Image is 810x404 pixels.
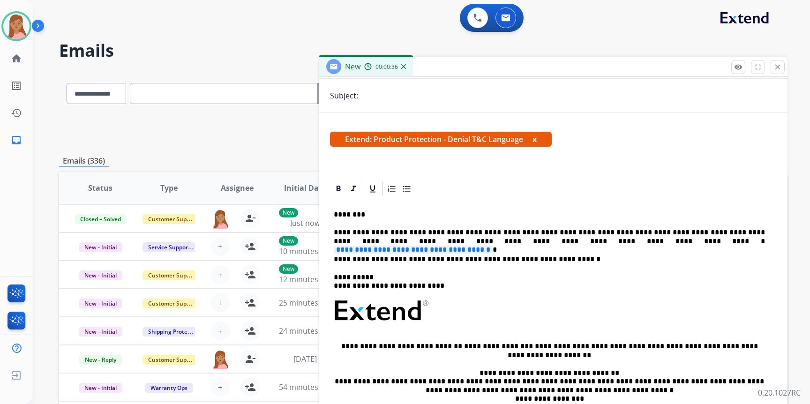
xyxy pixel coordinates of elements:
mat-icon: fullscreen [754,63,762,71]
button: + [211,265,230,284]
div: Ordered List [385,182,399,196]
span: + [218,325,222,337]
mat-icon: inbox [11,135,22,146]
span: Initial Date [284,182,326,194]
mat-icon: history [11,107,22,119]
button: + [211,293,230,312]
mat-icon: person_remove [245,353,256,365]
span: 00:00:36 [375,63,398,71]
span: 12 minutes ago [279,274,333,284]
span: New - Initial [79,327,122,337]
p: Subject: [330,90,358,101]
mat-icon: person_add [245,269,256,280]
mat-icon: home [11,53,22,64]
mat-icon: person_add [245,325,256,337]
span: New - Initial [79,270,122,280]
div: Bold [331,182,345,196]
div: Underline [366,182,380,196]
span: Closed – Solved [75,214,127,224]
h2: Emails [59,41,787,60]
span: 24 minutes ago [279,326,333,336]
span: + [218,382,222,393]
mat-icon: person_remove [245,213,256,224]
span: + [218,269,222,280]
span: Warranty Ops [145,383,193,393]
span: New - Initial [79,242,122,252]
span: Just now [290,218,320,228]
p: New [279,236,298,246]
span: Customer Support [142,299,203,308]
span: Customer Support [142,214,203,224]
mat-icon: list_alt [11,80,22,91]
span: Customer Support [142,355,203,365]
p: New [279,264,298,274]
button: + [211,237,230,256]
mat-icon: remove_red_eye [734,63,742,71]
img: agent-avatar [211,350,230,369]
span: Type [160,182,178,194]
span: Status [88,182,112,194]
span: + [218,297,222,308]
button: + [211,378,230,397]
mat-icon: close [773,63,782,71]
mat-icon: person_add [245,297,256,308]
span: Service Support [142,242,196,252]
span: 10 minutes ago [279,246,333,256]
div: Italic [346,182,360,196]
img: avatar [3,13,30,39]
button: + [211,322,230,340]
mat-icon: person_add [245,241,256,252]
span: + [218,241,222,252]
span: Customer Support [142,270,203,280]
p: New [279,208,298,217]
span: 25 minutes ago [279,298,333,308]
span: New [345,61,360,72]
p: 0.20.1027RC [758,387,801,398]
span: Extend: Product Protection - Denial T&C Language [330,132,552,147]
span: New - Initial [79,383,122,393]
mat-icon: person_add [245,382,256,393]
button: x [532,134,537,145]
span: New - Reply [79,355,122,365]
span: Shipping Protection [142,327,207,337]
p: Emails (336) [59,155,109,167]
img: agent-avatar [211,209,230,229]
span: Assignee [221,182,254,194]
span: [DATE] [293,354,317,364]
span: 54 minutes ago [279,382,333,392]
span: New - Initial [79,299,122,308]
div: Bullet List [400,182,414,196]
